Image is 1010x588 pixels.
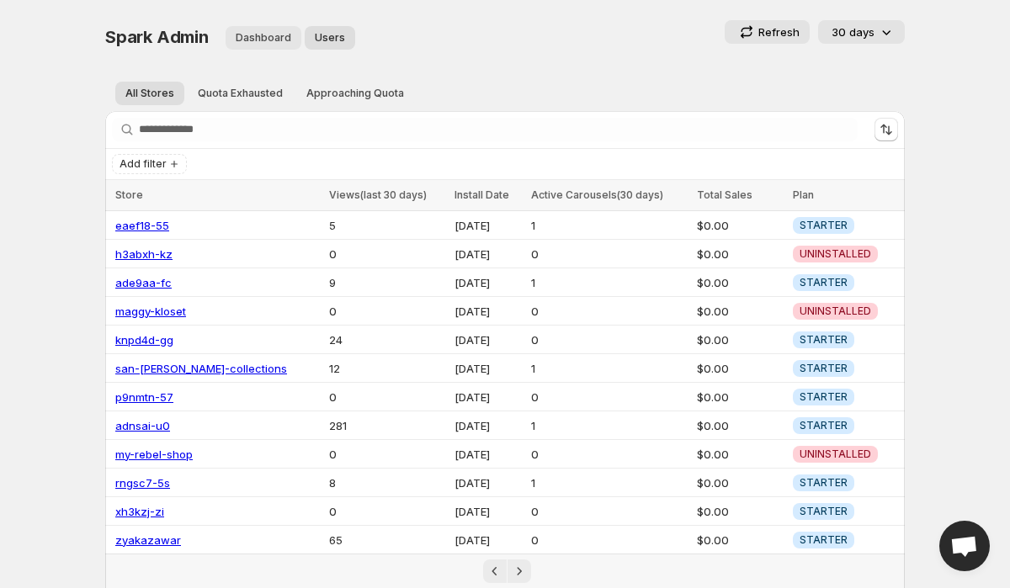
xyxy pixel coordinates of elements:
span: STARTER [800,476,848,490]
td: [DATE] [449,268,525,297]
a: zyakazawar [115,533,181,547]
td: [DATE] [449,526,525,554]
td: 0 [526,526,693,554]
button: Next [508,559,531,583]
span: STARTER [800,419,848,432]
td: 1 [526,211,693,240]
span: Total Sales [697,188,752,201]
td: 1 [526,411,693,440]
button: User management [305,26,355,50]
span: STARTER [800,505,848,518]
td: 24 [324,326,450,354]
td: 0 [526,440,693,469]
a: p9nmtn-57 [115,390,173,404]
span: STARTER [800,333,848,347]
td: 281 [324,411,450,440]
button: Stores approaching quota [296,82,414,105]
span: Approaching Quota [306,87,404,100]
span: All Stores [125,87,174,100]
td: 0 [526,326,693,354]
td: $0.00 [692,211,787,240]
td: 0 [324,440,450,469]
span: Users [315,31,345,45]
a: eaef18-55 [115,219,169,232]
button: Refresh [725,20,810,44]
a: adnsai-u0 [115,419,170,432]
span: UNINSTALLED [800,247,871,261]
td: [DATE] [449,354,525,383]
span: Active Carousels(30 days) [531,188,663,201]
span: STARTER [800,390,848,404]
td: 0 [324,497,450,526]
td: 0 [526,297,693,326]
span: STARTER [800,362,848,375]
td: $0.00 [692,383,787,411]
td: $0.00 [692,240,787,268]
td: [DATE] [449,297,525,326]
span: Install Date [454,188,509,201]
button: 30 days [818,20,905,44]
a: san-[PERSON_NAME]-collections [115,362,287,375]
td: 0 [324,297,450,326]
td: 0 [526,383,693,411]
td: $0.00 [692,526,787,554]
span: Spark Admin [105,27,209,47]
td: [DATE] [449,469,525,497]
td: $0.00 [692,497,787,526]
span: STARTER [800,533,848,547]
span: Dashboard [236,31,291,45]
a: ade9aa-fc [115,276,172,289]
a: Open chat [939,521,990,571]
span: Plan [793,188,814,201]
a: knpd4d-gg [115,333,173,347]
td: 9 [324,268,450,297]
p: 30 days [832,24,874,40]
td: [DATE] [449,211,525,240]
span: STARTER [800,219,848,232]
td: 5 [324,211,450,240]
td: [DATE] [449,411,525,440]
span: Views(last 30 days) [329,188,427,201]
button: Quota exhausted stores [188,82,293,105]
td: $0.00 [692,326,787,354]
td: 8 [324,469,450,497]
td: $0.00 [692,268,787,297]
td: $0.00 [692,469,787,497]
td: 0 [324,240,450,268]
button: All stores [115,82,184,105]
td: 0 [526,497,693,526]
td: $0.00 [692,411,787,440]
td: 65 [324,526,450,554]
button: Previous [483,559,507,583]
a: my-rebel-shop [115,448,193,461]
span: STARTER [800,276,848,289]
td: $0.00 [692,354,787,383]
td: $0.00 [692,297,787,326]
td: [DATE] [449,440,525,469]
td: [DATE] [449,383,525,411]
span: Add filter [120,157,167,171]
button: Add filter [112,154,187,174]
button: Dashboard overview [226,26,301,50]
td: 1 [526,354,693,383]
a: xh3kzj-zi [115,505,164,518]
td: 0 [526,240,693,268]
td: 0 [324,383,450,411]
span: UNINSTALLED [800,305,871,318]
a: rngsc7-5s [115,476,170,490]
td: [DATE] [449,497,525,526]
td: 1 [526,469,693,497]
td: 1 [526,268,693,297]
a: maggy-kloset [115,305,186,318]
td: [DATE] [449,240,525,268]
td: [DATE] [449,326,525,354]
p: Refresh [758,24,800,40]
td: $0.00 [692,440,787,469]
button: Sort the results [874,118,898,141]
span: Store [115,188,143,201]
td: 12 [324,354,450,383]
a: h3abxh-kz [115,247,173,261]
span: Quota Exhausted [198,87,283,100]
span: UNINSTALLED [800,448,871,461]
nav: Pagination [105,554,905,588]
